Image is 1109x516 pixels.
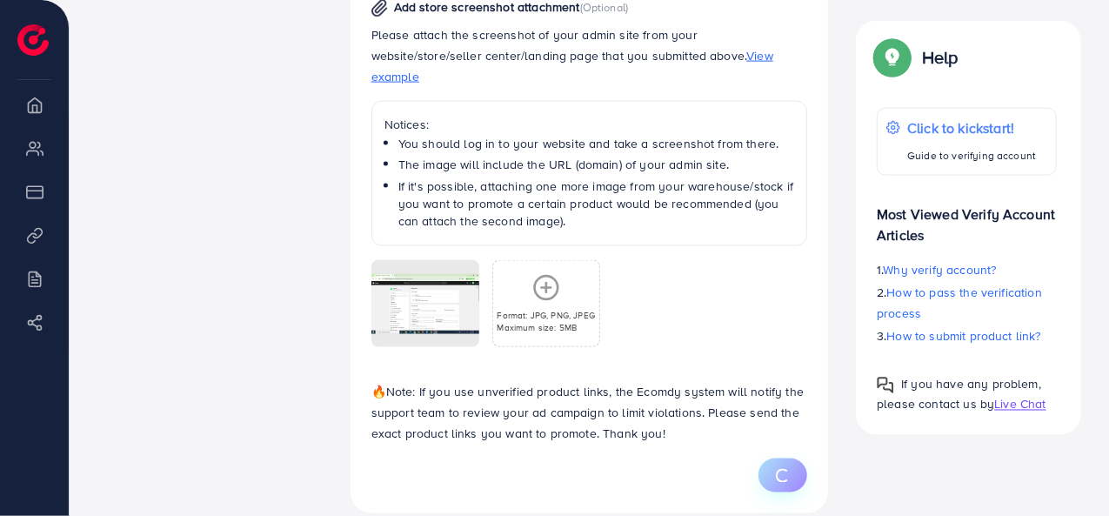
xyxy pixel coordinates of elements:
[398,156,795,173] li: The image will include the URL (domain) of your admin site.
[877,282,1057,324] p: 2.
[994,396,1046,413] span: Live Chat
[498,309,596,321] p: Format: JPG, PNG, JPEG
[1035,438,1096,503] iframe: Chat
[877,259,1057,280] p: 1.
[398,135,795,152] li: You should log in to your website and take a screenshot from there.
[877,377,894,394] img: Popup guide
[877,284,1042,322] span: How to pass the verification process
[398,178,795,231] li: If it's possible, attaching one more image from your warehouse/stock if you want to promote a cer...
[371,24,808,87] p: Please attach the screenshot of your admin site from your website/store/seller center/landing pag...
[17,24,49,56] img: logo
[907,117,1036,138] p: Click to kickstart!
[371,384,386,401] span: 🔥
[371,382,808,445] p: Note: If you use unverified product links, the Ecomdy system will notify the support team to revi...
[884,261,997,278] span: Why verify account?
[371,274,479,335] img: img uploaded
[922,47,959,68] p: Help
[877,325,1057,346] p: 3.
[877,190,1057,245] p: Most Viewed Verify Account Articles
[498,321,596,333] p: Maximum size: 5MB
[907,145,1036,166] p: Guide to verifying account
[877,376,1041,413] span: If you have any problem, please contact us by
[384,114,795,135] p: Notices:
[877,42,908,73] img: Popup guide
[371,47,773,85] span: View example
[887,327,1041,345] span: How to submit product link?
